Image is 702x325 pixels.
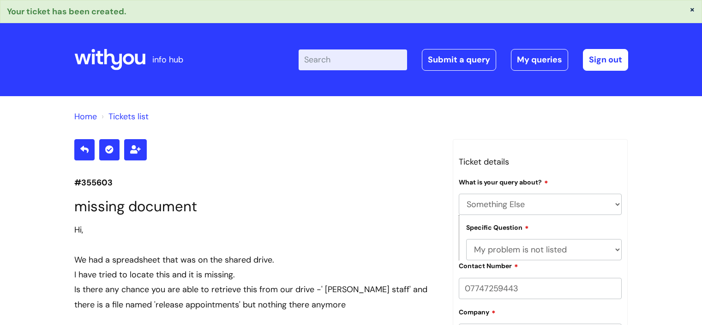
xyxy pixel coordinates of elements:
[74,198,439,215] h1: missing document
[99,109,149,124] li: Tickets list
[422,49,496,70] a: Submit a query
[459,177,548,186] label: What is your query about?
[466,222,529,232] label: Specific Question
[152,52,183,67] p: info hub
[583,49,628,70] a: Sign out
[74,175,439,190] p: #355603
[690,5,695,13] button: ×
[74,267,439,282] div: I have tried to locate this and it is missing.
[74,282,439,312] div: Is there any chance you are able to retrieve this from our drive -' [PERSON_NAME] staff' and ther...
[108,111,149,122] a: Tickets list
[74,222,439,237] div: Hi,
[459,261,518,270] label: Contact Number
[459,307,496,316] label: Company
[74,252,439,267] div: We had a spreadsheet that was on the shared drive.
[511,49,568,70] a: My queries
[299,49,407,70] input: Search
[299,49,628,70] div: | -
[74,111,97,122] a: Home
[459,154,622,169] h3: Ticket details
[74,109,97,124] li: Solution home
